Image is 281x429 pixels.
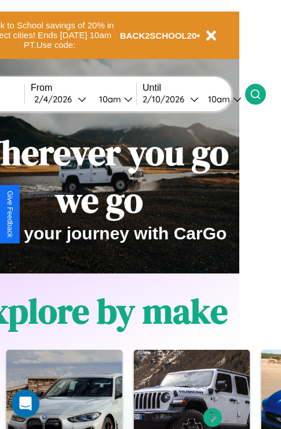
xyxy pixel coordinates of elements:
b: BACK2SCHOOL20 [120,31,197,40]
button: 10am [199,93,245,105]
label: From [31,83,136,93]
div: 10am [93,94,124,105]
button: 2/4/2026 [31,93,90,105]
div: 2 / 10 / 2026 [143,94,190,105]
div: 2 / 4 / 2026 [34,94,78,105]
button: 10am [90,93,136,105]
label: Until [143,83,245,93]
div: 10am [202,94,233,105]
div: Give Feedback [6,191,14,238]
div: Open Intercom Messenger [12,390,39,417]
